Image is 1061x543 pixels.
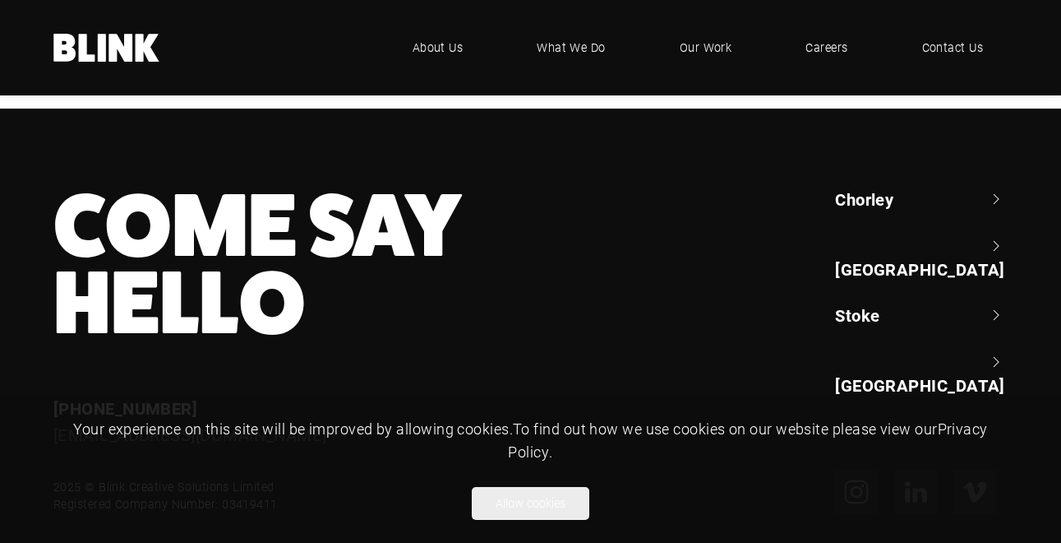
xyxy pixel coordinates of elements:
[835,234,1008,281] a: [GEOGRAPHIC_DATA]
[835,304,1008,327] a: Stoke
[835,188,1008,211] a: Chorley
[897,23,1008,72] a: Contact Us
[388,23,488,72] a: About Us
[472,487,589,520] button: Allow cookies
[655,23,757,72] a: Our Work
[73,419,987,462] span: Your experience on this site will be improved by allowing cookies. To find out how we use cookies...
[680,39,732,57] span: Our Work
[805,39,847,57] span: Careers
[835,350,1008,397] a: [GEOGRAPHIC_DATA]
[512,23,630,72] a: What We Do
[53,188,616,342] h3: Come Say Hello
[537,39,606,57] span: What We Do
[413,39,464,57] span: About Us
[53,34,160,62] a: Home
[922,39,984,57] span: Contact Us
[781,23,872,72] a: Careers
